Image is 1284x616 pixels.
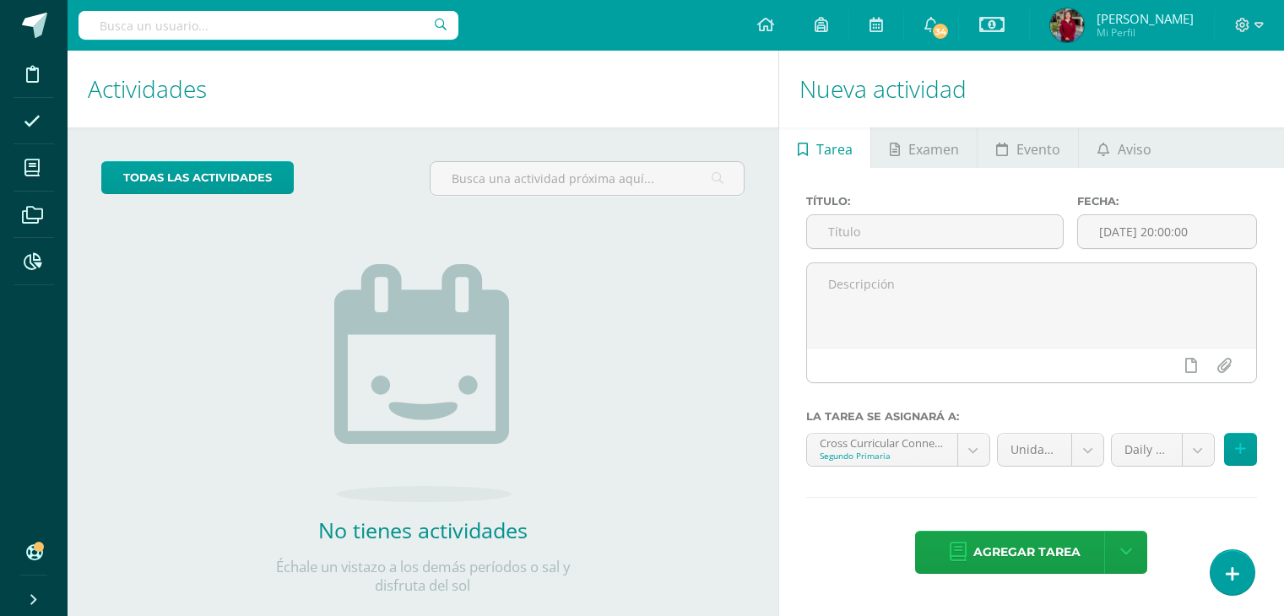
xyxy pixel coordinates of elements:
span: [PERSON_NAME] [1097,10,1194,27]
h1: Actividades [88,51,758,127]
span: Agregar tarea [973,532,1081,573]
span: 34 [931,22,950,41]
span: Evento [1016,129,1060,170]
label: La tarea se asignará a: [806,410,1257,423]
span: Tarea [816,129,853,170]
a: Tarea [779,127,870,168]
label: Fecha: [1077,195,1257,208]
a: Cross Curricular Connections 'U'Segundo Primaria [807,434,989,466]
a: Aviso [1079,127,1169,168]
img: c033b6847fc87ae4d46e1d2763ad09cd.png [1050,8,1084,42]
img: no_activities.png [334,264,512,502]
p: Échale un vistazo a los demás períodos o sal y disfruta del sol [254,558,592,595]
label: Título: [806,195,1064,208]
span: Mi Perfil [1097,25,1194,40]
a: Daily Work (40.0%) [1112,434,1214,466]
h2: No tienes actividades [254,516,592,544]
div: Segundo Primaria [820,450,945,462]
a: todas las Actividades [101,161,294,194]
span: Examen [908,129,959,170]
input: Fecha de entrega [1078,215,1256,248]
span: Unidad 4 [1010,434,1059,466]
h1: Nueva actividad [799,51,1264,127]
a: Examen [871,127,977,168]
div: Cross Curricular Connections 'U' [820,434,945,450]
span: Aviso [1118,129,1151,170]
input: Busca una actividad próxima aquí... [431,162,744,195]
input: Título [807,215,1063,248]
input: Busca un usuario... [79,11,458,40]
a: Unidad 4 [998,434,1104,466]
span: Daily Work (40.0%) [1124,434,1169,466]
a: Evento [978,127,1078,168]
